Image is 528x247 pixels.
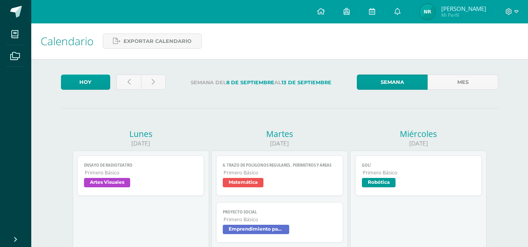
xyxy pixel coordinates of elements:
[224,216,336,223] span: Primero Básico
[216,202,343,243] a: Proyecto socialPrimero BásicoEmprendimiento para la Productividad
[77,155,204,196] a: Ensayo de radioteatroPrimero BásicoArtes Visuales
[223,178,263,187] span: Matemática
[363,169,476,176] span: Primero Básico
[223,163,336,168] span: 6. Trazo de polígonos regulares , perímetros y áreas
[350,128,487,139] div: Miércoles
[428,75,498,90] a: Mes
[281,80,331,85] strong: 13 de Septiembre
[73,139,209,147] div: [DATE]
[441,5,486,12] span: [PERSON_NAME]
[41,34,93,48] span: Calendario
[211,128,348,139] div: Martes
[85,169,198,176] span: Primero Básico
[362,178,396,187] span: Robótica
[216,155,343,196] a: 6. Trazo de polígonos regulares , perímetros y áreasPrimero BásicoMatemática
[441,12,486,18] span: Mi Perfil
[223,210,336,215] span: Proyecto social
[123,34,192,48] span: Exportar calendario
[355,155,482,196] a: Gol!Primero BásicoRobótica
[84,163,198,168] span: Ensayo de radioteatro
[73,128,209,139] div: Lunes
[103,34,202,49] a: Exportar calendario
[357,75,428,90] a: Semana
[172,75,351,91] label: Semana del al
[84,178,130,187] span: Artes Visuales
[223,225,289,234] span: Emprendimiento para la Productividad
[211,139,348,147] div: [DATE]
[226,80,274,85] strong: 8 de Septiembre
[61,75,110,90] a: Hoy
[362,163,476,168] span: Gol!
[420,4,435,20] img: 1627d95f32ca30408c832183417cdb7e.png
[350,139,487,147] div: [DATE]
[224,169,336,176] span: Primero Básico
